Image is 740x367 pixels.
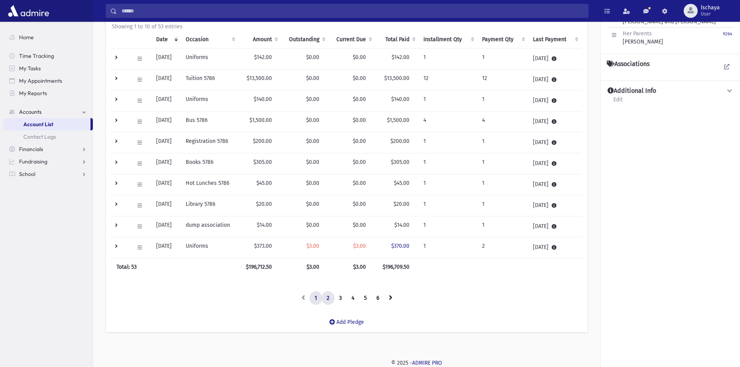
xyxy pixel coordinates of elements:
td: 2 [477,237,528,258]
a: 3 [334,291,347,305]
td: 12 [419,69,477,90]
td: 1 [477,216,528,237]
a: My Tasks [3,62,93,75]
td: Registration 5786 [181,132,239,153]
span: $140.00 [391,96,409,103]
a: Home [3,31,93,43]
span: $0.00 [306,138,319,144]
td: [DATE] [151,69,181,90]
td: [DATE] [151,174,181,195]
span: Financials [19,146,43,153]
input: Search [117,4,588,18]
span: $1,500.00 [387,117,409,123]
td: 1 [477,174,528,195]
div: © 2025 - [106,359,728,367]
span: $0.00 [306,222,319,228]
span: $305.00 [391,159,409,165]
span: $14.00 [394,222,409,228]
span: My Tasks [19,65,41,72]
span: $0.00 [353,75,366,82]
div: Showing 1 to 10 of 53 entries [112,23,582,31]
a: 6 [371,291,384,305]
th: Current Due: activate to sort column ascending [329,31,375,49]
span: My Reports [19,90,47,97]
h4: Associations [607,60,649,68]
td: [DATE] [528,237,582,258]
td: $200.00 [239,132,281,153]
td: [DATE] [528,111,582,132]
span: $370.00 [391,243,409,249]
td: Uniforms [181,90,239,111]
span: $0.00 [306,54,319,61]
a: School [3,168,93,180]
td: [DATE] [528,216,582,237]
td: 1 [419,153,477,174]
td: [DATE] [151,132,181,153]
td: 4 [477,111,528,132]
td: $142.00 [239,48,281,69]
a: Account List [3,118,91,130]
span: School [19,170,35,177]
span: Account List [23,121,53,128]
span: Contact Logs [23,133,56,140]
td: [DATE] [528,174,582,195]
span: $13,500.00 [384,75,409,82]
span: Home [19,34,34,41]
a: 4 [346,291,359,305]
td: [DATE] [528,195,582,216]
span: $0.00 [306,75,319,82]
th: Payment Qty: activate to sort column ascending [477,31,528,49]
a: My Reports [3,87,93,99]
td: Books 5786 [181,153,239,174]
td: [DATE] [151,48,181,69]
td: Bus 5786 [181,111,239,132]
span: Fundraising [19,158,47,165]
td: Uniforms [181,48,239,69]
span: Accounts [19,108,42,115]
span: $3.00 [306,243,319,249]
span: $0.00 [306,159,319,165]
td: $1,500.00 [239,111,281,132]
a: Add Pledge [323,313,370,332]
a: Contact Logs [3,130,93,143]
td: 1 [477,132,528,153]
td: Hot Lunches 5786 [181,174,239,195]
span: $0.00 [353,180,366,186]
td: 1 [419,48,477,69]
td: [DATE] [528,48,582,69]
td: $13,500.00 [239,69,281,90]
td: 1 [419,237,477,258]
th: Installment Qty: activate to sort column ascending [419,31,477,49]
a: Accounts [3,106,93,118]
a: My Appointments [3,75,93,87]
th: Last Payment: activate to sort column ascending [528,31,582,49]
span: $0.00 [353,159,366,165]
span: $0.00 [306,96,319,103]
td: Library 5786 [181,195,239,216]
td: [DATE] [151,237,181,258]
a: Edit [613,95,623,109]
td: Tuition 5786 [181,69,239,90]
td: Uniforms [181,237,239,258]
span: User [701,11,720,17]
td: $140.00 [239,90,281,111]
span: $200.00 [390,138,409,144]
td: $373.00 [239,237,281,258]
span: $0.00 [306,117,319,123]
td: 1 [419,132,477,153]
td: $14.00 [239,216,281,237]
span: $142.00 [392,54,409,61]
td: dump association [181,216,239,237]
td: [DATE] [528,69,582,90]
th: Total: 53 [112,258,239,276]
span: $0.00 [306,201,319,207]
h4: Additional Info [608,87,656,95]
span: $0.00 [353,201,366,207]
td: 1 [419,90,477,111]
td: $305.00 [239,153,281,174]
th: $3.00 [281,258,329,276]
td: 4 [419,111,477,132]
th: Occasion : activate to sort column ascending [181,31,239,49]
a: ADMIRE PRO [412,360,442,366]
td: 1 [477,48,528,69]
